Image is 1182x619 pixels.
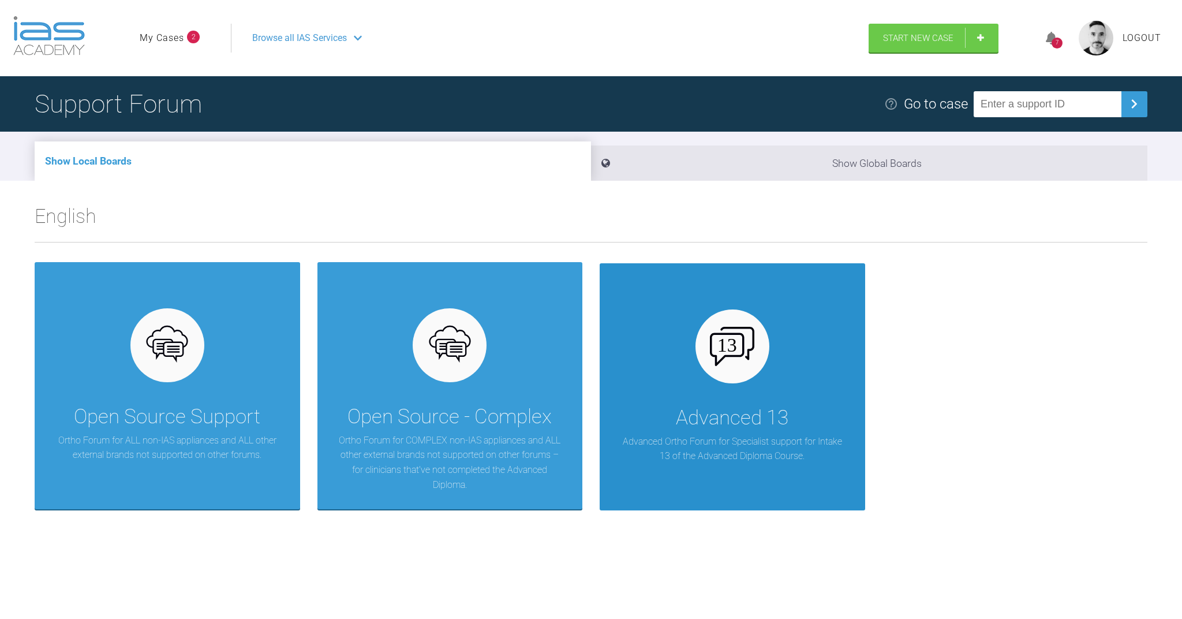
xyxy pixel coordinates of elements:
[35,262,300,509] a: Open Source SupportOrtho Forum for ALL non-IAS appliances and ALL other external brands not suppo...
[676,402,788,434] div: Advanced 13
[140,31,184,46] a: My Cases
[35,200,1147,242] h2: English
[335,433,566,492] p: Ortho Forum for COMPLEX non-IAS appliances and ALL other external brands not supported on other f...
[35,84,202,124] h1: Support Forum
[600,262,865,509] a: Advanced 13Advanced Ortho Forum for Specialist support for Intake 13 of the Advanced Diploma Course.
[1125,95,1143,113] img: chevronRight.28bd32b0.svg
[74,401,260,433] div: Open Source Support
[617,434,848,464] p: Advanced Ortho Forum for Specialist support for Intake 13 of the Advanced Diploma Course.
[1079,21,1113,55] img: profile.png
[1052,38,1063,49] div: 7
[1123,31,1161,46] a: Logout
[869,24,998,53] a: Start New Case
[884,97,898,111] img: help.e70b9f3d.svg
[428,323,472,367] img: opensource.6e495855.svg
[591,146,1147,181] li: Show Global Boards
[252,31,347,46] span: Browse all IAS Services
[13,16,85,55] img: logo-light.3e3ef733.png
[974,91,1121,117] input: Enter a support ID
[317,262,583,509] a: Open Source - ComplexOrtho Forum for COMPLEX non-IAS appliances and ALL other external brands not...
[187,31,200,43] span: 2
[35,141,591,181] li: Show Local Boards
[904,93,968,115] div: Go to case
[52,433,283,463] p: Ortho Forum for ALL non-IAS appliances and ALL other external brands not supported on other forums.
[145,323,189,367] img: opensource.6e495855.svg
[347,401,552,433] div: Open Source - Complex
[710,327,754,366] img: advanced-13.47c9b60d.svg
[883,33,953,43] span: Start New Case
